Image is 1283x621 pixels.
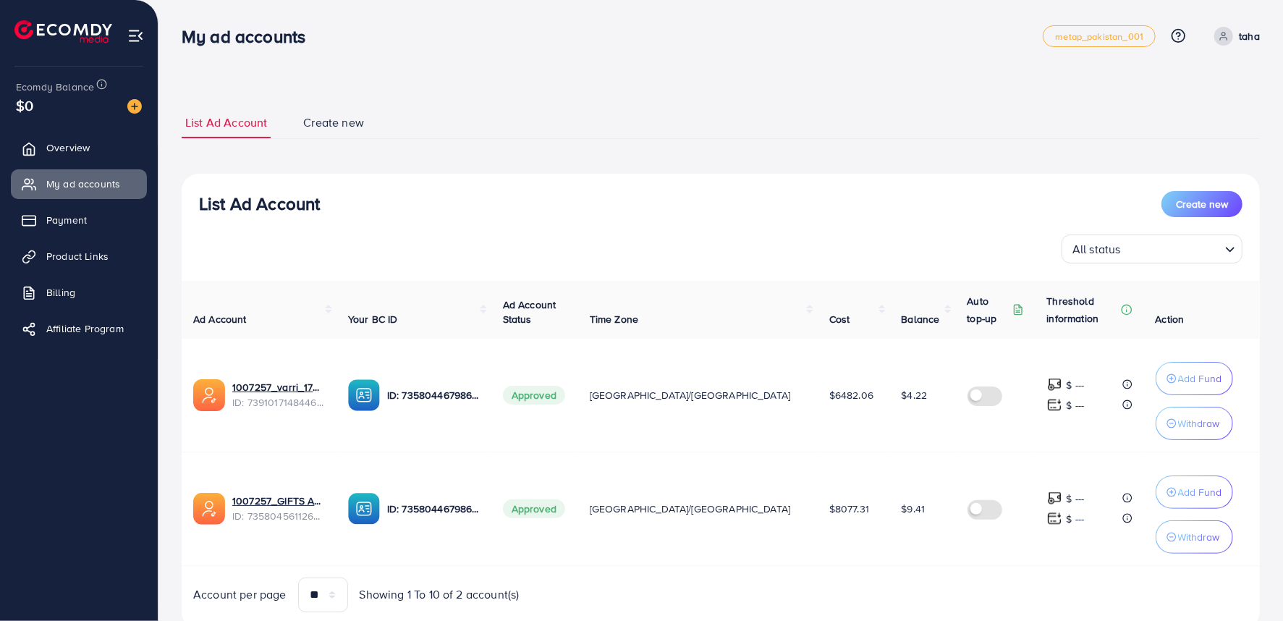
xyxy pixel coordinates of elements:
div: Search for option [1062,235,1242,263]
span: Overview [46,140,90,155]
span: Create new [1176,197,1228,211]
p: $ --- [1067,510,1085,528]
h3: My ad accounts [182,26,317,47]
span: Balance [902,312,940,326]
a: taha [1208,27,1260,46]
p: $ --- [1067,397,1085,414]
span: Ad Account Status [503,297,556,326]
p: taha [1239,28,1260,45]
button: Create new [1161,191,1242,217]
span: $0 [16,95,33,116]
span: Time Zone [590,312,638,326]
span: Billing [46,285,75,300]
a: metap_pakistan_001 [1043,25,1156,47]
img: top-up amount [1047,377,1062,392]
p: Add Fund [1178,370,1222,387]
img: top-up amount [1047,491,1062,506]
span: Ad Account [193,312,247,326]
p: $ --- [1067,376,1085,394]
img: top-up amount [1047,511,1062,526]
a: Billing [11,278,147,307]
span: $8077.31 [829,502,869,516]
a: Overview [11,133,147,162]
span: $9.41 [902,502,926,516]
span: Affiliate Program [46,321,124,336]
span: List Ad Account [185,114,267,131]
span: [GEOGRAPHIC_DATA]/[GEOGRAPHIC_DATA] [590,502,791,516]
p: ID: 7358044679864254480 [387,386,480,404]
span: My ad accounts [46,177,120,191]
span: Account per page [193,586,287,603]
a: My ad accounts [11,169,147,198]
span: Approved [503,499,565,518]
span: ID: 7358045611263918081 [232,509,325,523]
span: Payment [46,213,87,227]
span: Your BC ID [348,312,398,326]
span: Approved [503,386,565,405]
div: <span class='underline'>1007257_GIFTS ADS_1713178508862</span></br>7358045611263918081 [232,494,325,523]
span: Action [1156,312,1185,326]
p: Threshold information [1047,292,1118,327]
a: Affiliate Program [11,314,147,343]
div: <span class='underline'>1007257_varri_1720855285387</span></br>7391017148446998544 [232,380,325,410]
span: $6482.06 [829,388,873,402]
iframe: Chat [1221,556,1272,610]
input: Search for option [1125,236,1219,260]
p: $ --- [1067,490,1085,507]
span: [GEOGRAPHIC_DATA]/[GEOGRAPHIC_DATA] [590,388,791,402]
p: Withdraw [1178,415,1220,432]
span: Ecomdy Balance [16,80,94,94]
a: 1007257_GIFTS ADS_1713178508862 [232,494,325,508]
button: Add Fund [1156,476,1233,509]
p: Withdraw [1178,528,1220,546]
span: Create new [303,114,364,131]
img: ic-ba-acc.ded83a64.svg [348,493,380,525]
img: ic-ba-acc.ded83a64.svg [348,379,380,411]
button: Add Fund [1156,362,1233,395]
span: Product Links [46,249,109,263]
button: Withdraw [1156,520,1233,554]
span: ID: 7391017148446998544 [232,395,325,410]
span: metap_pakistan_001 [1055,32,1143,41]
span: All status [1070,239,1124,260]
h3: List Ad Account [199,193,320,214]
img: top-up amount [1047,397,1062,413]
img: logo [14,20,112,43]
img: menu [127,28,144,44]
p: ID: 7358044679864254480 [387,500,480,517]
p: Auto top-up [967,292,1009,327]
p: Add Fund [1178,483,1222,501]
span: $4.22 [902,388,928,402]
a: Payment [11,206,147,235]
span: Showing 1 To 10 of 2 account(s) [360,586,520,603]
a: 1007257_varri_1720855285387 [232,380,325,394]
span: Cost [829,312,850,326]
a: Product Links [11,242,147,271]
img: ic-ads-acc.e4c84228.svg [193,493,225,525]
img: image [127,99,142,114]
button: Withdraw [1156,407,1233,440]
img: ic-ads-acc.e4c84228.svg [193,379,225,411]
